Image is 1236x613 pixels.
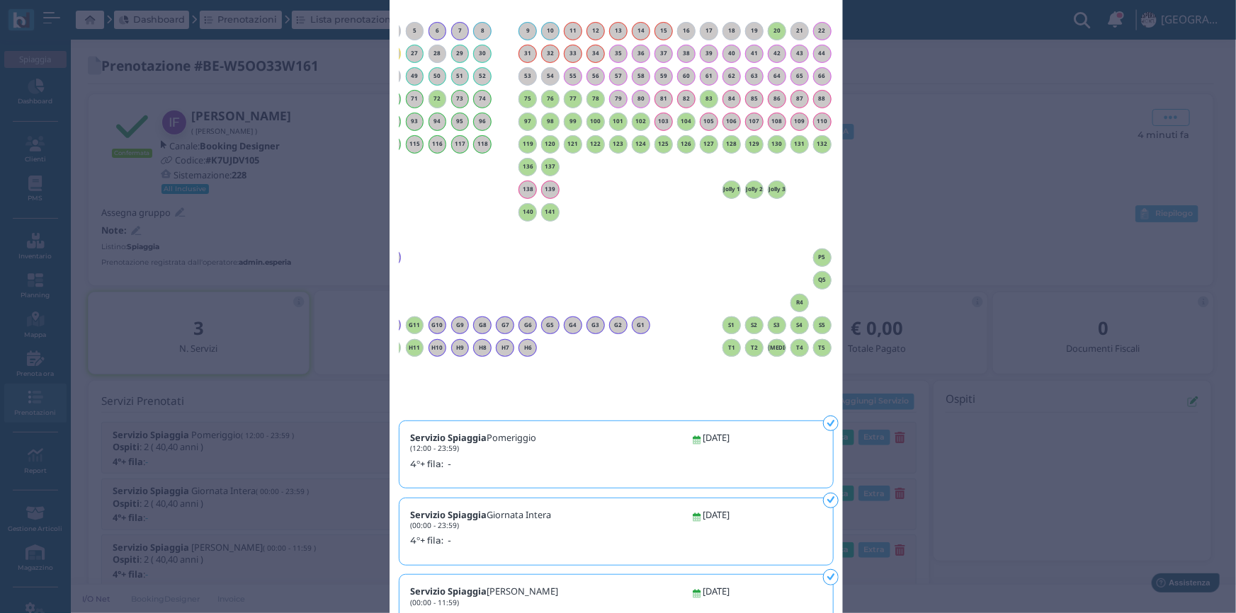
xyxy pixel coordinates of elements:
h6: 98 [541,118,560,125]
h6: 122 [586,141,605,147]
h6: 94 [429,118,447,125]
h6: G3 [586,322,605,328]
h6: H9 [451,345,470,351]
h6: H11 [406,345,424,351]
h6: G7 [496,322,514,328]
h6: 15 [654,28,673,34]
h6: 105 [700,118,718,125]
h5: [DATE] [703,586,730,596]
h6: 125 [654,141,673,147]
h6: G6 [518,322,537,328]
h6: 131 [790,141,809,147]
h6: 78 [586,96,605,102]
h6: 73 [451,96,470,102]
h6: 31 [518,50,537,57]
h6: 60 [677,73,696,79]
h6: [MEDICAL_DATA] [768,345,786,351]
h6: 140 [518,209,537,215]
h6: 51 [451,73,470,79]
h6: 102 [632,118,650,125]
h6: 123 [609,141,628,147]
h6: 53 [518,73,537,79]
h6: 103 [654,118,673,125]
small: (00:00 - 11:59) [411,597,460,607]
h6: 74 [473,96,492,102]
h6: 87 [790,96,809,102]
h6: 93 [406,118,424,125]
h6: 19 [745,28,764,34]
h6: 43 [790,50,809,57]
h5: [PERSON_NAME] [411,586,559,606]
h6: 38 [677,50,696,57]
h6: 99 [564,118,582,125]
h6: 72 [429,96,447,102]
h6: 119 [518,141,537,147]
h6: 84 [722,96,741,102]
h6: R4 [790,299,809,306]
h6: 127 [700,141,718,147]
h6: 95 [451,118,470,125]
h6: 8 [473,28,492,34]
h6: 63 [745,73,764,79]
h6: T1 [722,345,741,351]
b: Servizio Spiaggia [411,508,487,521]
h6: 128 [722,141,741,147]
h6: 86 [768,96,786,102]
h6: 109 [790,118,809,125]
h6: H10 [429,345,447,351]
h6: 20 [768,28,786,34]
h6: Jolly 3 [768,186,786,193]
h6: 110 [813,118,832,125]
h6: 106 [722,118,741,125]
h6: 14 [632,28,650,34]
h6: 30 [473,50,492,57]
h6: G11 [406,322,424,328]
small: (00:00 - 23:59) [411,520,460,530]
span: Assistenza [42,11,93,22]
h6: 88 [813,96,832,102]
h6: 6 [429,28,447,34]
h6: 137 [541,164,560,170]
h6: 52 [473,73,492,79]
h6: G1 [632,322,650,328]
h6: 130 [768,141,786,147]
h6: S2 [745,322,764,328]
h6: 132 [813,141,832,147]
h6: 28 [429,50,447,57]
h6: 108 [768,118,786,125]
h6: 18 [722,28,741,34]
h6: 37 [654,50,673,57]
h6: 40 [722,50,741,57]
h6: T5 [813,345,832,351]
h6: 29 [451,50,470,57]
h6: 58 [632,73,650,79]
h6: 62 [722,73,741,79]
h6: 21 [790,28,809,34]
h6: 41 [745,50,764,57]
h6: H8 [473,345,492,351]
h6: 115 [406,141,424,147]
h6: 17 [700,28,718,34]
h6: 129 [745,141,764,147]
h6: 71 [406,96,424,102]
h6: 124 [632,141,650,147]
h6: 16 [677,28,696,34]
h6: 13 [609,28,628,34]
h6: 34 [586,50,605,57]
h5: [DATE] [703,510,730,520]
h6: 36 [632,50,650,57]
h6: 27 [406,50,424,57]
h6: G8 [473,322,492,328]
h6: 96 [473,118,492,125]
b: Servizio Spiaggia [411,431,487,444]
h6: 101 [609,118,628,125]
h6: 141 [541,209,560,215]
h6: 97 [518,118,537,125]
h6: 64 [768,73,786,79]
h6: 50 [429,73,447,79]
h6: G9 [451,322,470,328]
h6: 22 [813,28,832,34]
h6: 35 [609,50,628,57]
h6: 138 [518,186,537,193]
h6: 126 [677,141,696,147]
